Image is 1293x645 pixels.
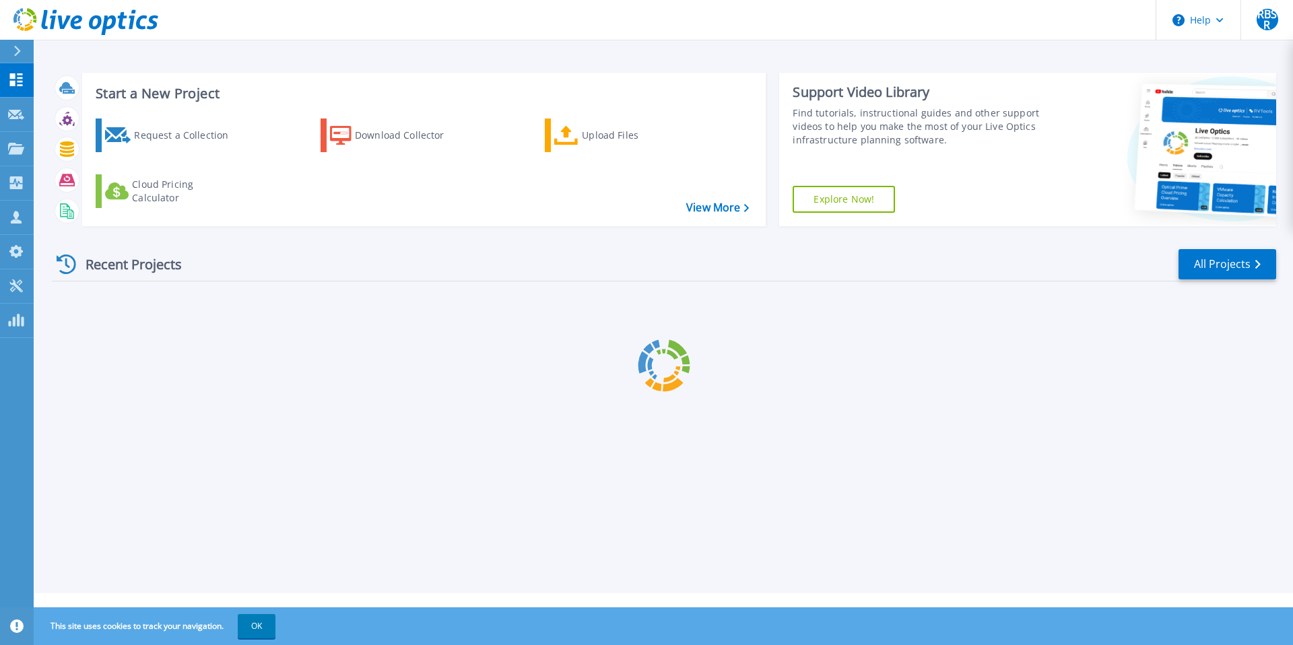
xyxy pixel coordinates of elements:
a: Request a Collection [96,118,246,152]
a: Download Collector [321,118,471,152]
div: Request a Collection [134,122,242,149]
div: Find tutorials, instructional guides and other support videos to help you make the most of your L... [793,106,1046,147]
div: Cloud Pricing Calculator [132,178,240,205]
a: Explore Now! [793,186,895,213]
div: Upload Files [582,122,690,149]
h3: Start a New Project [96,86,749,101]
a: Upload Files [545,118,695,152]
a: View More [686,201,749,214]
div: Support Video Library [793,83,1046,101]
a: All Projects [1179,249,1276,279]
button: OK [238,614,275,638]
a: Cloud Pricing Calculator [96,174,246,208]
span: RBSR [1257,9,1278,30]
span: This site uses cookies to track your navigation. [37,614,275,638]
div: Download Collector [355,122,463,149]
div: Recent Projects [52,248,200,281]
